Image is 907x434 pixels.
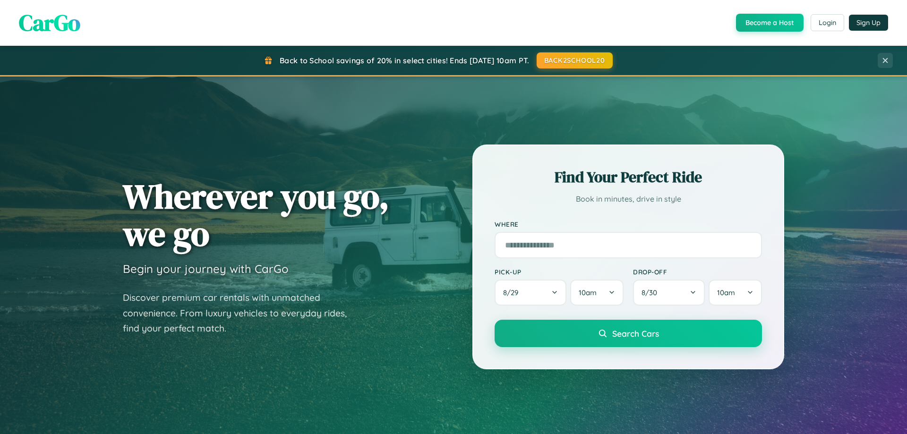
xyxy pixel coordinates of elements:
h1: Wherever you go, we go [123,178,389,252]
span: 10am [579,288,597,297]
button: Search Cars [495,320,762,347]
button: 8/30 [633,280,705,306]
span: 8 / 30 [642,288,662,297]
button: 8/29 [495,280,566,306]
button: BACK2SCHOOL20 [537,52,613,68]
button: 10am [709,280,762,306]
span: 8 / 29 [503,288,523,297]
span: 10am [717,288,735,297]
button: 10am [570,280,624,306]
h3: Begin your journey with CarGo [123,262,289,276]
button: Sign Up [849,15,888,31]
label: Drop-off [633,268,762,276]
label: Where [495,220,762,228]
span: Back to School savings of 20% in select cities! Ends [DATE] 10am PT. [280,56,529,65]
span: Search Cars [612,328,659,339]
p: Discover premium car rentals with unmatched convenience. From luxury vehicles to everyday rides, ... [123,290,359,336]
label: Pick-up [495,268,624,276]
span: CarGo [19,7,80,38]
h2: Find Your Perfect Ride [495,167,762,187]
button: Become a Host [736,14,804,32]
p: Book in minutes, drive in style [495,192,762,206]
button: Login [811,14,844,31]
